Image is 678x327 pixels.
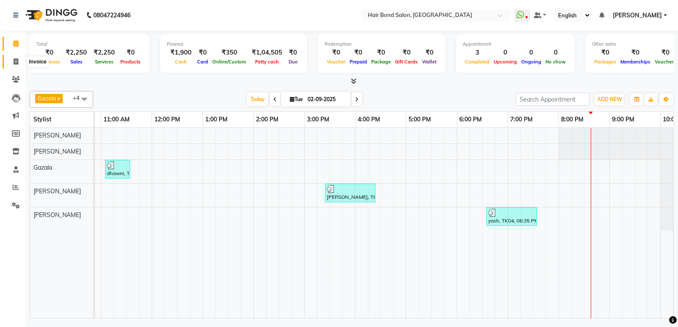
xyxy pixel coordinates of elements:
span: Memberships [618,59,653,65]
a: 8:00 PM [559,113,586,126]
span: Wallet [420,59,439,65]
a: 5:00 PM [406,113,433,126]
a: 3:00 PM [305,113,331,126]
span: Packages [592,59,618,65]
span: [PERSON_NAME] [33,211,81,219]
span: Completed [463,59,492,65]
b: 08047224946 [93,3,131,27]
a: 1:00 PM [203,113,230,126]
span: [PERSON_NAME] [613,11,662,20]
span: No show [543,59,568,65]
a: 2:00 PM [254,113,281,126]
a: 9:00 PM [610,113,636,126]
input: Search Appointment [516,93,590,106]
div: ₹0 [420,48,439,58]
a: x [56,95,60,102]
input: 2025-09-02 [305,93,347,106]
div: Appointment [463,41,568,48]
div: ₹350 [210,48,248,58]
span: Today [247,93,268,106]
a: 11:00 AM [101,113,132,126]
div: yash, TK04, 06:35 PM-07:35 PM, HAIR SERVICES (MEN) - Men's Haircut Hair Cut (Stylist),HAIR SERVIC... [487,209,536,225]
span: +4 [73,94,86,101]
div: 0 [543,48,568,58]
span: Sales [68,59,85,65]
span: Stylist [33,115,51,123]
div: ₹0 [592,48,618,58]
div: ₹0 [195,48,210,58]
div: ₹0 [36,48,62,58]
span: Due [286,59,300,65]
img: logo [22,3,80,27]
span: Prepaid [347,59,369,65]
div: ₹0 [369,48,393,58]
div: ₹2,250 [62,48,90,58]
div: ₹0 [618,48,653,58]
div: 0 [519,48,543,58]
div: ₹1,900 [167,48,195,58]
div: ₹0 [393,48,420,58]
div: [PERSON_NAME], TK03, 03:25 PM-04:25 PM, TEXTURE SERVICES - Kerastase Retuals 3 TenX Booster Ritual [326,185,375,201]
span: Gazala [38,95,56,102]
span: Products [118,59,143,65]
div: 3 [463,48,492,58]
span: Gazala [33,164,52,171]
a: 12:00 PM [152,113,182,126]
span: Tue [288,96,305,102]
div: ₹0 [653,48,678,58]
span: Gift Cards [393,59,420,65]
div: Invoice [27,57,48,67]
span: Petty cash [253,59,281,65]
div: Finance [167,41,300,48]
span: [PERSON_NAME] [33,187,81,195]
a: 4:00 PM [356,113,382,126]
span: Cash [173,59,189,65]
span: Upcoming [492,59,519,65]
div: ₹1,04,505 [248,48,286,58]
button: ADD NEW [595,93,624,105]
span: Ongoing [519,59,543,65]
span: Card [195,59,210,65]
span: Package [369,59,393,65]
span: [PERSON_NAME] [33,132,81,139]
div: ₹0 [118,48,143,58]
span: Online/Custom [210,59,248,65]
span: Vouchers [653,59,678,65]
span: [PERSON_NAME] [33,148,81,155]
div: 0 [492,48,519,58]
div: dhawni, TK02, 11:05 AM-11:35 AM, HAIR WASH - Classic Hairwash Long [106,161,129,177]
div: Total [36,41,143,48]
div: Redemption [325,41,439,48]
div: ₹2,250 [90,48,118,58]
span: Services [93,59,116,65]
span: ADD NEW [597,96,622,102]
div: ₹0 [286,48,300,58]
a: 7:00 PM [508,113,535,126]
div: ₹0 [325,48,347,58]
a: 6:00 PM [457,113,484,126]
div: ₹0 [347,48,369,58]
span: Voucher [325,59,347,65]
